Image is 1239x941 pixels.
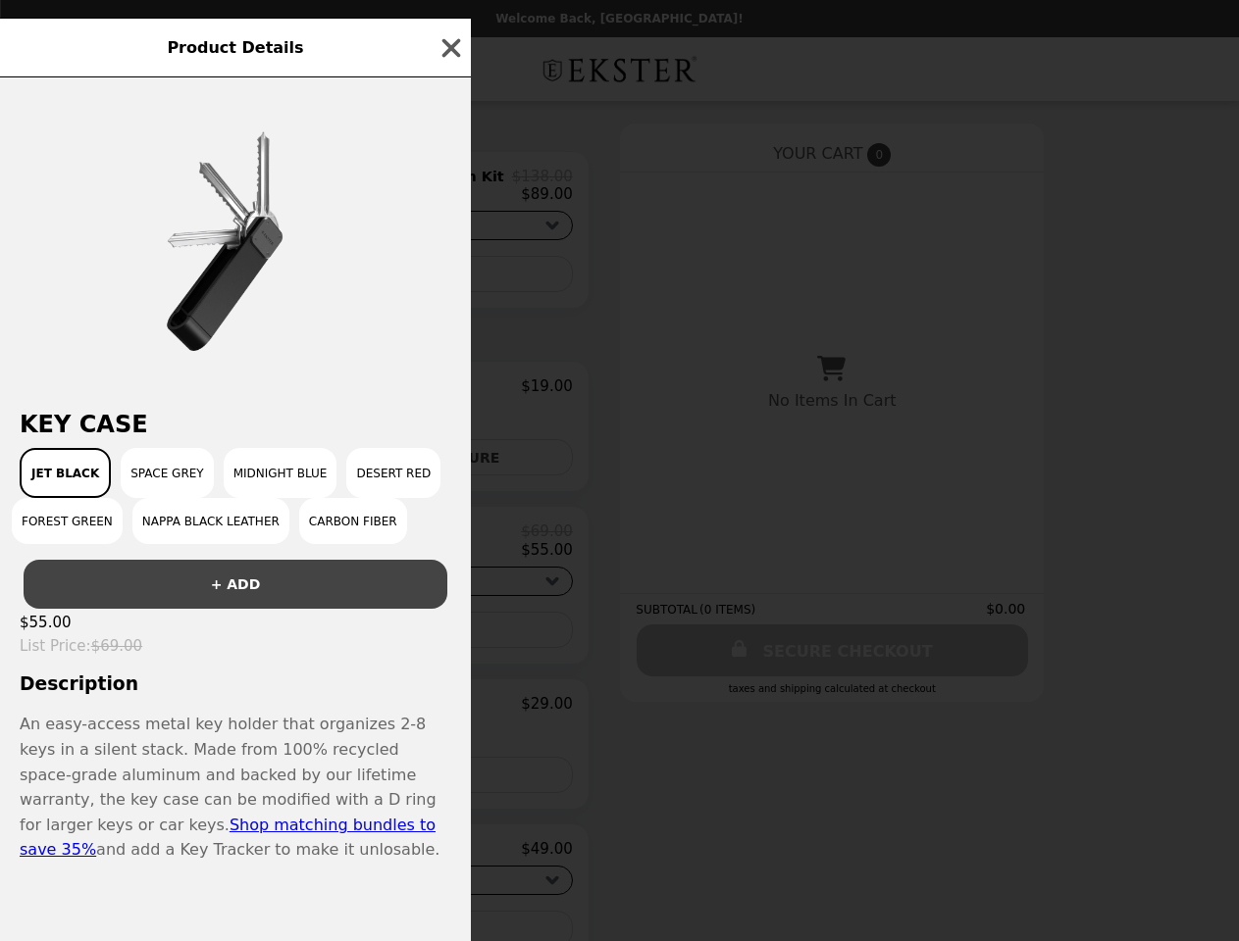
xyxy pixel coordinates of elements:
button: Nappa Black Leather [132,498,289,544]
button: Midnight Blue [224,448,337,498]
button: Forest Green [12,498,123,544]
button: Carbon Fiber [299,498,407,544]
button: Space Grey [121,448,213,498]
span: Product Details [167,38,303,57]
button: Jet Black [20,448,111,498]
button: + ADD [24,560,447,609]
p: An easy-access metal key holder that organizes 2-8 keys in a silent stack. Made from 100% recycle... [20,712,451,863]
span: $69.00 [91,637,143,655]
button: Desert Red [346,448,440,498]
img: Jet Black [88,97,383,391]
